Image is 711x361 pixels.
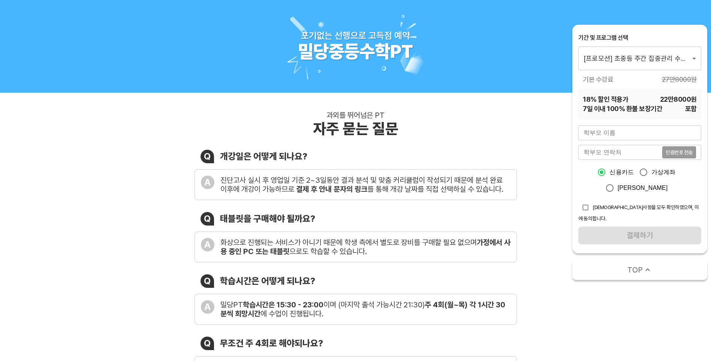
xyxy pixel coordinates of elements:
[578,145,662,160] input: 학부모 연락처를 입력해주세요
[201,176,214,189] div: A
[201,238,214,251] div: A
[201,150,214,163] div: Q
[220,300,505,318] b: 주 4회(월~목) 각 1시간 30분씩 희망시간
[627,265,643,275] span: TOP
[578,47,701,70] div: [프로모션] 초중등 주간 집중관리 수학 4주(약 1개월) 프로그램
[296,185,367,194] b: 결제 후 안내 문자의 링크
[220,275,315,286] div: 학습시간은 어떻게 되나요?
[583,75,613,84] span: 기본 수강료
[685,104,697,113] span: 포함
[243,300,323,309] b: 학습시간은 15:30 - 23:00
[609,168,634,177] span: 신용카드
[220,338,323,349] div: 무조건 주 4회로 해야되나요?
[220,300,510,318] div: 밀당PT 이며 (마지막 출석 가능시간 21:30) 에 수업이 진행됩니다.
[618,184,668,193] span: [PERSON_NAME]
[220,176,510,194] div: 진단고사 실시 후 영업일 기준 2~3일동안 결과 분석 및 맞춤 커리큘럼이 작성되기 때문에 분석 완료 이후에 개강이 가능하므로 를 통해 개강 날짜를 직접 선택하실 수 있습니다.
[583,104,662,113] span: 7 일 이내 100% 환불 보장기간
[578,125,701,140] input: 학부모 이름을 입력해주세요
[220,151,307,162] div: 개강일은 어떻게 되나요?
[651,168,676,177] span: 가상계좌
[313,120,398,138] div: 자주 묻는 질문
[220,238,510,256] b: 가정에서 사용 중인 PC 또는 태블릿
[298,41,413,63] div: 밀당중등수학PT
[201,300,214,314] div: A
[583,95,628,104] span: 18 % 할인 적용가
[220,213,315,224] div: 태블릿을 구매해야 될까요?
[662,75,697,84] span: 27만8000 원
[326,111,385,120] div: 과외를 뛰어넘은 PT
[201,337,214,350] div: Q
[660,95,697,104] span: 22만8000 원
[578,204,699,221] span: [DEMOGRAPHIC_DATA]사항을 모두 확인하였으며, 이에 동의합니다.
[301,30,410,41] div: 포기없는 선행으로 고득점 예약
[578,34,701,42] div: 기간 및 프로그램 선택
[220,238,510,256] div: 화상으로 진행되는 서비스가 아니기 때문에 학생 측에서 별도로 장비를 구매할 필요 없으며 으로도 학습할 수 있습니다.
[572,259,707,280] button: TOP
[201,212,214,226] div: Q
[201,274,214,288] div: Q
